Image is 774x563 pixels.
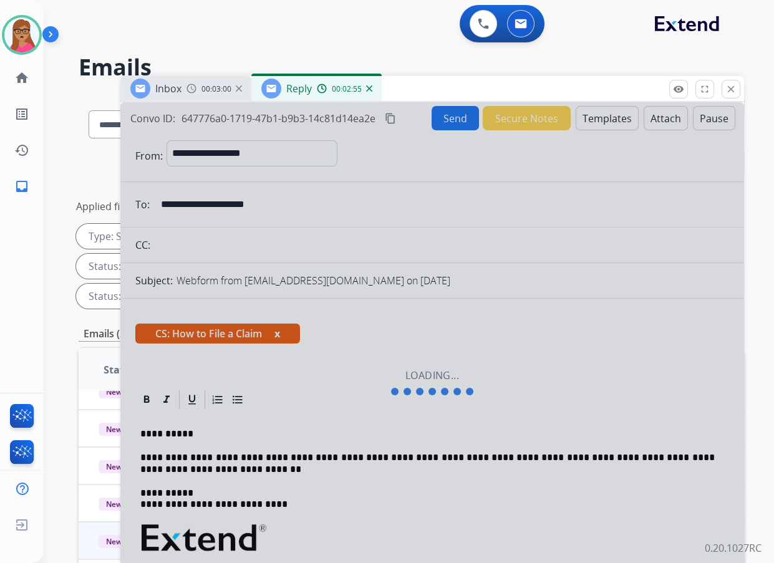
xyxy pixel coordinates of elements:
div: Status: New - Reply [76,254,208,279]
p: Applied filters: [76,199,143,214]
p: 0.20.1027RC [705,541,762,556]
mat-icon: fullscreen [699,84,710,95]
mat-icon: remove_red_eye [673,84,684,95]
mat-icon: history [14,143,29,158]
span: New - Initial [99,535,157,548]
span: New - Initial [99,460,157,473]
mat-icon: close [725,84,737,95]
span: Status [104,362,136,377]
div: Status: On Hold - Pending Parts [76,284,266,309]
img: avatar [4,17,39,52]
mat-icon: home [14,70,29,85]
span: 00:02:55 [332,84,362,94]
span: Inbox [155,82,181,95]
h2: Emails [79,55,744,80]
span: New - Initial [99,498,157,511]
span: New - Initial [99,385,157,398]
span: 00:03:00 [201,84,231,94]
mat-icon: inbox [14,179,29,194]
mat-icon: list_alt [14,107,29,122]
span: Reply [286,82,312,95]
span: New - Initial [99,423,157,436]
div: Type: Shipping Protection [76,224,239,249]
p: Emails (238) [79,326,145,342]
